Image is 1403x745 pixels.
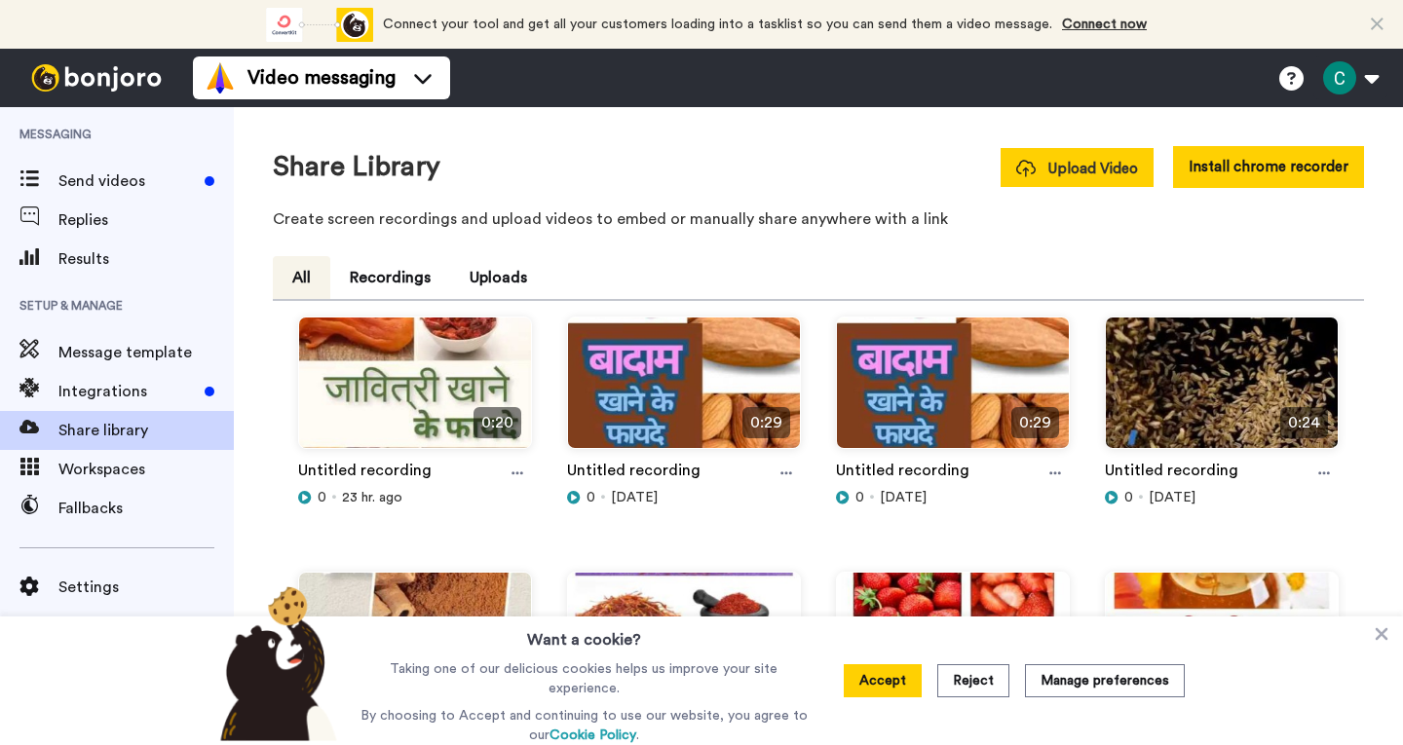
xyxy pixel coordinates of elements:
[567,488,801,507] div: [DATE]
[318,488,326,507] span: 0
[330,256,450,299] button: Recordings
[299,317,531,465] img: cadf25fc-faad-4443-a14c-90ae50568ca4_thumbnail_source_1755321770.jpg
[844,664,922,697] button: Accept
[58,458,234,481] span: Workspaces
[247,64,396,92] span: Video messaging
[837,317,1069,465] img: 8be774d3-974a-4878-8772-f59379cce944_thumbnail_source_1755235891.jpg
[58,497,234,520] span: Fallbacks
[58,576,234,599] span: Settings
[299,573,531,720] img: 68c4e379-534d-4ad6-9c6f-293445bf44ee_thumbnail_source_1755061358.jpg
[273,152,440,182] h1: Share Library
[273,256,330,299] button: All
[1105,488,1339,507] div: [DATE]
[837,573,1069,720] img: 50de065f-0c58-414f-9ace-9b3c06ae34ff_thumbnail_source_1754889130.jpg
[1124,488,1133,507] span: 0
[567,459,701,488] a: Untitled recording
[1106,317,1338,465] img: 2516d301-bc90-4411-a95d-de192ff4f48e_thumbnail_source_1755148764.jpg
[383,18,1052,31] span: Connect your tool and get all your customers loading into a tasklist so you can send them a video...
[356,659,813,698] p: Taking one of our delicious cookies helps us improve your site experience.
[58,169,197,193] span: Send videos
[836,488,1070,507] div: [DATE]
[937,664,1009,697] button: Reject
[298,459,432,488] a: Untitled recording
[836,459,969,488] a: Untitled recording
[450,256,547,299] button: Uploads
[568,573,800,720] img: a0ea14dc-bff0-443f-904a-4ab8e5548802_thumbnail_source_1754976439.jpg
[855,488,864,507] span: 0
[23,64,170,92] img: bj-logo-header-white.svg
[203,585,347,741] img: bear-with-cookie.png
[1105,459,1238,488] a: Untitled recording
[266,8,373,42] div: animation
[58,380,197,403] span: Integrations
[1016,159,1138,179] span: Upload Video
[1025,664,1185,697] button: Manage preferences
[1280,407,1328,438] span: 0:24
[58,208,234,232] span: Replies
[474,407,521,438] span: 0:20
[1062,18,1147,31] a: Connect now
[550,728,636,742] a: Cookie Policy
[1173,146,1364,188] button: Install chrome recorder
[58,419,234,442] span: Share library
[1011,407,1059,438] span: 0:29
[568,317,800,465] img: a30f4256-99d5-4db0-b844-76b93e4e2154_thumbnail_source_1755235901.jpg
[273,207,1364,231] p: Create screen recordings and upload videos to embed or manually share anywhere with a link
[527,616,641,652] h3: Want a cookie?
[587,488,595,507] span: 0
[298,488,532,507] div: 23 hr. ago
[356,706,813,745] p: By choosing to Accept and continuing to use our website, you agree to our .
[1001,148,1154,187] button: Upload Video
[58,247,234,271] span: Results
[1106,573,1338,720] img: 35432dcc-c936-4af9-8a6b-a7a2fdc57104_thumbnail_source_1754805139.jpg
[742,407,790,438] span: 0:29
[205,62,236,93] img: vm-color.svg
[58,341,234,364] span: Message template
